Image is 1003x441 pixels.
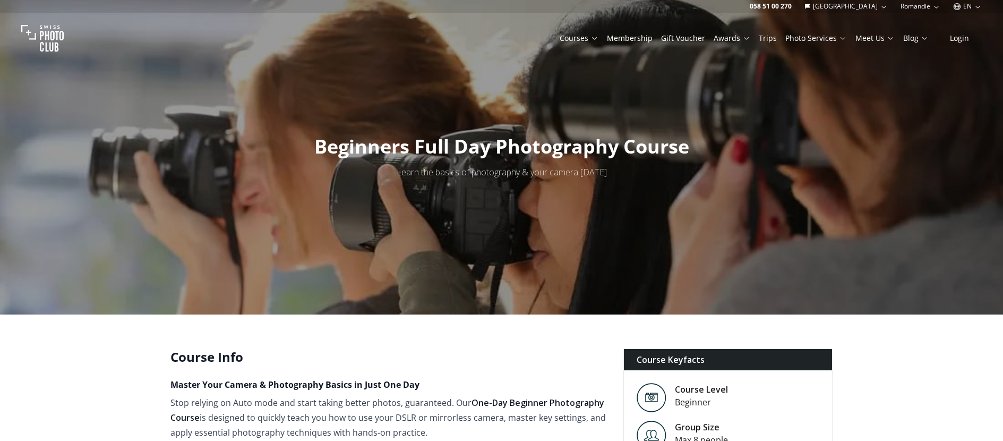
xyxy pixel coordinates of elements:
a: Photo Services [785,33,847,44]
a: Gift Voucher [661,33,705,44]
a: Trips [759,33,777,44]
h2: Course Info [170,349,606,366]
a: 058 51 00 270 [750,2,792,11]
div: Group Size [675,421,728,434]
img: Level [637,383,666,412]
p: Stop relying on Auto mode and start taking better photos, guaranteed. Our is designed to quickly ... [170,395,606,440]
button: Awards [709,31,755,46]
div: Course Level [675,383,728,396]
span: Learn the basics of photography & your camera [DATE] [397,166,607,178]
button: Photo Services [781,31,851,46]
a: Blog [903,33,929,44]
button: Login [937,31,982,46]
strong: Master Your Camera & Photography Basics in Just One Day [170,379,419,391]
a: Awards [714,33,750,44]
button: Trips [755,31,781,46]
button: Meet Us [851,31,899,46]
span: Beginners Full Day Photography Course [314,133,689,159]
button: Blog [899,31,933,46]
button: Gift Voucher [657,31,709,46]
button: Courses [555,31,603,46]
img: Swiss photo club [21,17,64,60]
a: Courses [560,33,598,44]
button: Membership [603,31,657,46]
div: Course Keyfacts [624,349,833,370]
a: Meet Us [855,33,895,44]
a: Membership [607,33,653,44]
div: Beginner [675,396,728,409]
